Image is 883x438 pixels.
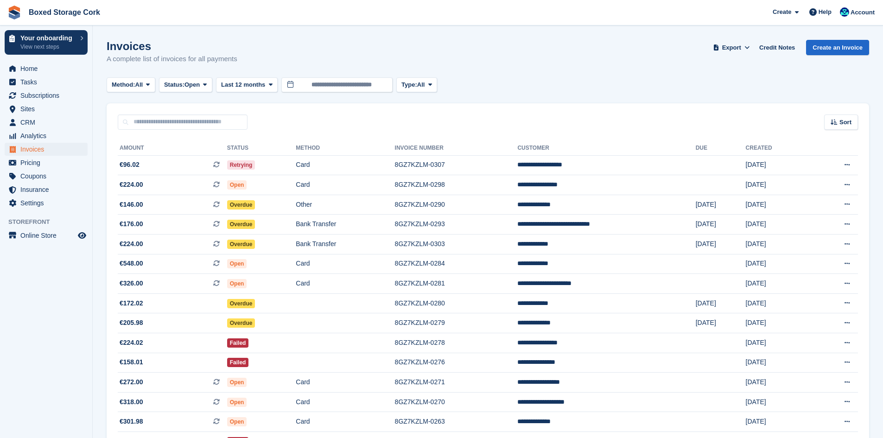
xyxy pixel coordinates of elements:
span: Type: [401,80,417,89]
td: 8GZ7KZLM-0307 [395,155,518,175]
td: 8GZ7KZLM-0270 [395,392,518,412]
span: Overdue [227,240,255,249]
td: Card [296,254,394,274]
button: Method: All [107,77,155,93]
span: Open [227,417,247,426]
span: €326.00 [120,279,143,288]
td: [DATE] [746,293,811,313]
a: menu [5,62,88,75]
td: 8GZ7KZLM-0263 [395,412,518,432]
th: Due [696,141,746,156]
a: menu [5,89,88,102]
td: [DATE] [746,215,811,235]
span: Failed [227,358,249,367]
span: Open [184,80,200,89]
span: €224.02 [120,338,143,348]
button: Export [711,40,752,55]
td: 8GZ7KZLM-0271 [395,373,518,393]
span: Export [722,43,741,52]
button: Status: Open [159,77,212,93]
a: Preview store [76,230,88,241]
td: [DATE] [746,274,811,294]
td: [DATE] [746,313,811,333]
span: €96.02 [120,160,140,170]
span: Open [227,378,247,387]
span: Status: [164,80,184,89]
td: Bank Transfer [296,215,394,235]
span: €548.00 [120,259,143,268]
span: Overdue [227,299,255,308]
img: stora-icon-8386f47178a22dfd0bd8f6a31ec36ba5ce8667c1dd55bd0f319d3a0aa187defe.svg [7,6,21,19]
span: Storefront [8,217,92,227]
a: Boxed Storage Cork [25,5,104,20]
span: Open [227,259,247,268]
span: Home [20,62,76,75]
span: Overdue [227,220,255,229]
span: Help [819,7,832,17]
td: 8GZ7KZLM-0278 [395,333,518,353]
p: Your onboarding [20,35,76,41]
button: Last 12 months [216,77,278,93]
td: [DATE] [746,235,811,254]
span: Invoices [20,143,76,156]
a: Create an Invoice [806,40,869,55]
td: [DATE] [746,333,811,353]
a: menu [5,116,88,129]
td: 8GZ7KZLM-0284 [395,254,518,274]
span: Settings [20,197,76,209]
span: All [417,80,425,89]
img: Vincent [840,7,849,17]
span: Account [851,8,875,17]
span: €224.00 [120,239,143,249]
td: [DATE] [746,254,811,274]
a: Credit Notes [756,40,799,55]
span: Subscriptions [20,89,76,102]
a: menu [5,183,88,196]
th: Customer [517,141,695,156]
th: Amount [118,141,227,156]
a: menu [5,156,88,169]
td: [DATE] [746,155,811,175]
td: 8GZ7KZLM-0276 [395,353,518,373]
td: 8GZ7KZLM-0290 [395,195,518,215]
td: Card [296,392,394,412]
span: Coupons [20,170,76,183]
td: [DATE] [696,313,746,333]
td: 8GZ7KZLM-0279 [395,313,518,333]
a: menu [5,197,88,209]
span: Analytics [20,129,76,142]
td: [DATE] [746,353,811,373]
span: Open [227,398,247,407]
td: Other [296,195,394,215]
span: Last 12 months [221,80,265,89]
span: Retrying [227,160,255,170]
span: Sort [839,118,851,127]
td: 8GZ7KZLM-0298 [395,175,518,195]
span: €176.00 [120,219,143,229]
p: View next steps [20,43,76,51]
span: Pricing [20,156,76,169]
span: Open [227,279,247,288]
span: Open [227,180,247,190]
td: [DATE] [696,235,746,254]
span: CRM [20,116,76,129]
th: Method [296,141,394,156]
td: Card [296,155,394,175]
a: menu [5,143,88,156]
span: Failed [227,338,249,348]
span: €272.00 [120,377,143,387]
span: Insurance [20,183,76,196]
a: menu [5,102,88,115]
td: Card [296,274,394,294]
span: Create [773,7,791,17]
td: 8GZ7KZLM-0280 [395,293,518,313]
span: Method: [112,80,135,89]
span: €172.02 [120,298,143,308]
th: Invoice Number [395,141,518,156]
td: 8GZ7KZLM-0281 [395,274,518,294]
span: €146.00 [120,200,143,209]
td: [DATE] [746,373,811,393]
a: menu [5,129,88,142]
span: All [135,80,143,89]
span: €318.00 [120,397,143,407]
